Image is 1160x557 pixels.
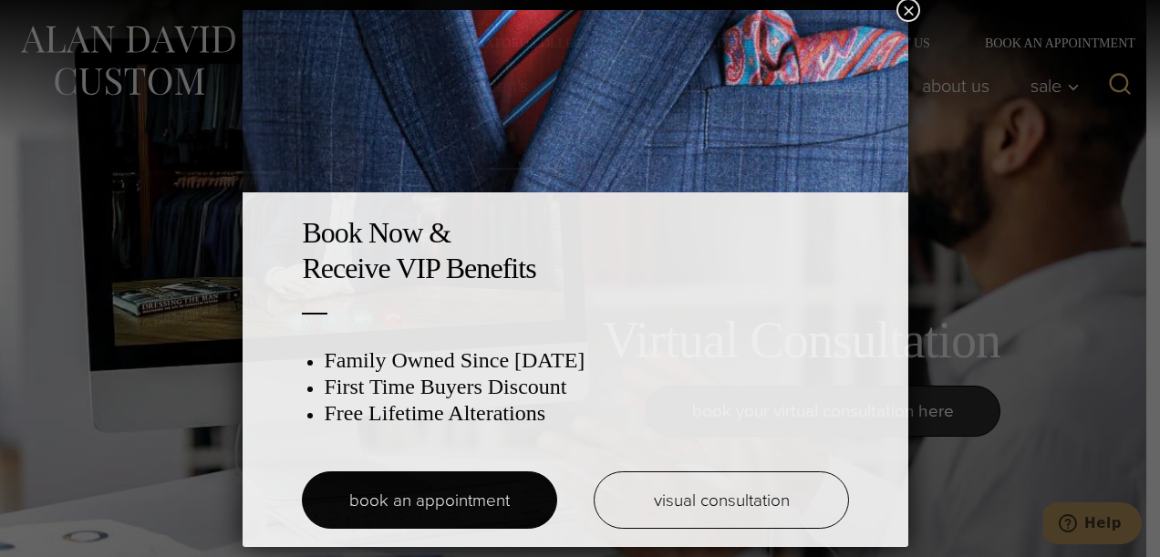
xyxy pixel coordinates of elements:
h3: Family Owned Since [DATE] [324,347,849,374]
h2: Book Now & Receive VIP Benefits [302,215,849,285]
h3: First Time Buyers Discount [324,374,849,400]
h3: Free Lifetime Alterations [324,400,849,427]
a: book an appointment [302,471,557,529]
a: visual consultation [594,471,849,529]
span: Help [41,13,78,29]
